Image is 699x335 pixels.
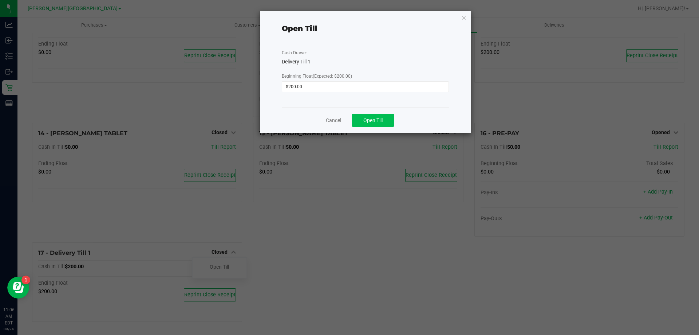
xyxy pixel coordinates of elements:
span: (Expected: $200.00) [313,74,352,79]
span: Open Till [363,117,383,123]
iframe: Resource center [7,277,29,299]
iframe: Resource center unread badge [21,276,30,284]
a: Cancel [326,117,341,124]
div: Delivery Till 1 [282,58,449,66]
div: Open Till [282,23,317,34]
label: Cash Drawer [282,50,307,56]
span: Beginning Float [282,74,352,79]
button: Open Till [352,114,394,127]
